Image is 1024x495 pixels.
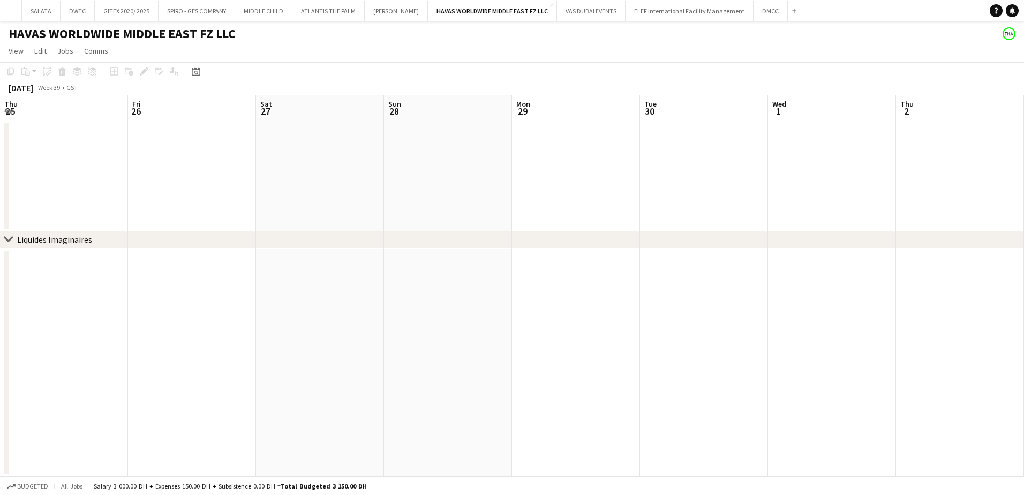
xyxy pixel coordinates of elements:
[387,105,401,117] span: 28
[772,99,786,109] span: Wed
[292,1,365,21] button: ATLANTIS THE PALM
[900,99,914,109] span: Thu
[235,1,292,21] button: MIDDLE CHILD
[516,99,530,109] span: Mon
[644,99,657,109] span: Tue
[95,1,159,21] button: GITEX 2020/ 2025
[4,99,18,109] span: Thu
[35,84,62,92] span: Week 39
[94,482,367,490] div: Salary 3 000.00 DH + Expenses 150.00 DH + Subsistence 0.00 DH =
[754,1,788,21] button: DMCC
[643,105,657,117] span: 30
[259,105,272,117] span: 27
[428,1,557,21] button: HAVAS WORLDWIDE MIDDLE EAST FZ LLC
[281,482,367,490] span: Total Budgeted 3 150.00 DH
[80,44,112,58] a: Comms
[388,99,401,109] span: Sun
[515,105,530,117] span: 29
[5,481,50,492] button: Budgeted
[3,105,18,117] span: 25
[132,99,141,109] span: Fri
[59,482,85,490] span: All jobs
[22,1,61,21] button: SALATA
[1003,27,1015,40] app-user-avatar: THA_Sales Team
[34,46,47,56] span: Edit
[557,1,626,21] button: VAS DUBAI EVENTS
[53,44,78,58] a: Jobs
[84,46,108,56] span: Comms
[626,1,754,21] button: ELEF International Facility Management
[131,105,141,117] span: 26
[66,84,78,92] div: GST
[771,105,786,117] span: 1
[57,46,73,56] span: Jobs
[899,105,914,117] span: 2
[4,44,28,58] a: View
[61,1,95,21] button: DWTC
[17,234,92,245] div: Liquides Imaginaires
[17,483,48,490] span: Budgeted
[9,82,33,93] div: [DATE]
[9,46,24,56] span: View
[9,26,236,42] h1: HAVAS WORLDWIDE MIDDLE EAST FZ LLC
[30,44,51,58] a: Edit
[159,1,235,21] button: SPIRO - GES COMPANY
[260,99,272,109] span: Sat
[365,1,428,21] button: [PERSON_NAME]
